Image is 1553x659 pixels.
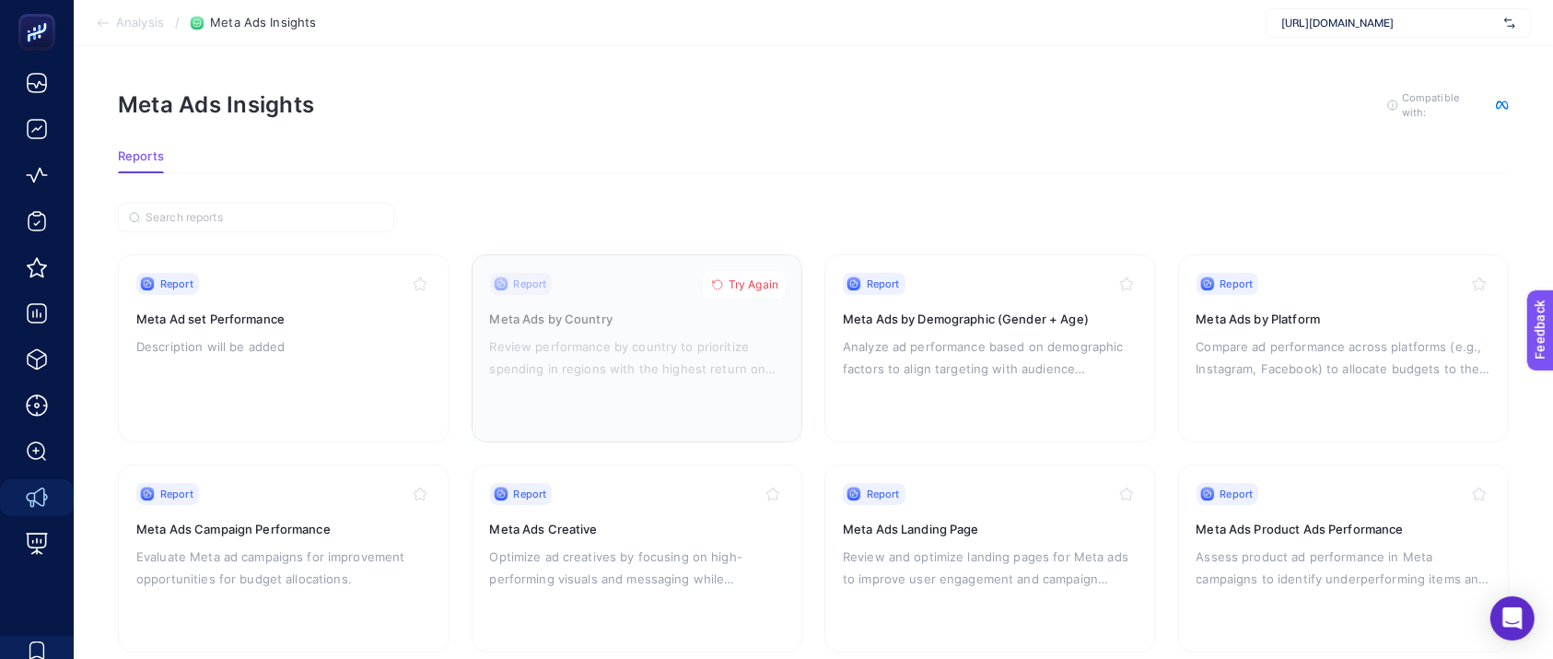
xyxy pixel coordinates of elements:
[136,546,431,590] p: Evaluate Meta ad campaigns for improvement opportunities for budget allocations.
[1504,14,1515,32] img: svg%3e
[843,546,1138,590] p: Review and optimize landing pages for Meta ads to improve user engagement and campaign results
[490,546,785,590] p: Optimize ad creatives by focusing on high-performing visuals and messaging while addressing low-c...
[146,211,383,225] input: Search
[1197,546,1491,590] p: Assess product ad performance in Meta campaigns to identify underperforming items and potential p...
[160,487,193,501] span: Report
[175,15,180,29] span: /
[514,487,547,501] span: Report
[1197,335,1491,380] p: Compare ad performance across platforms (e.g., Instagram, Facebook) to allocate budgets to the mo...
[1178,254,1510,442] a: ReportMeta Ads by PlatformCompare ad performance across platforms (e.g., Instagram, Facebook) to ...
[843,310,1138,328] h3: Meta Ads by Demographic (Gender + Age)
[1178,465,1510,653] a: ReportMeta Ads Product Ads PerformanceAssess product ad performance in Meta campaigns to identify...
[1402,90,1485,120] span: Compatible with:
[118,149,164,173] button: Reports
[729,277,778,292] span: Try Again
[1490,596,1535,641] div: Open Intercom Messenger
[843,335,1138,380] p: Analyze ad performance based on demographic factors to align targeting with audience characterist...
[490,520,785,538] h3: Meta Ads Creative
[118,91,314,118] h1: Meta Ads Insights
[843,520,1138,538] h3: Meta Ads Landing Page
[136,310,431,328] h3: Meta Ad set Performance
[1197,310,1491,328] h3: Meta Ads by Platform
[118,149,164,164] span: Reports
[1197,520,1491,538] h3: Meta Ads Product Ads Performance
[210,16,316,30] span: Meta Ads Insights
[118,254,450,442] a: ReportMeta Ad set PerformanceDescription will be added
[160,277,193,291] span: Report
[11,6,70,20] span: Feedback
[1220,277,1254,291] span: Report
[1281,16,1497,30] span: [URL][DOMAIN_NAME]
[136,520,431,538] h3: Meta Ads Campaign Performance
[824,465,1156,653] a: ReportMeta Ads Landing PageReview and optimize landing pages for Meta ads to improve user engagem...
[136,335,431,358] p: Description will be added
[867,277,900,291] span: Report
[867,487,900,501] span: Report
[116,16,164,30] span: Analysis
[472,254,803,442] a: ReportTry AgainMeta Ads by CountryReview performance by country to prioritize spending in regions...
[702,270,787,300] button: Try Again
[824,254,1156,442] a: ReportMeta Ads by Demographic (Gender + Age)Analyze ad performance based on demographic factors t...
[1220,487,1254,501] span: Report
[118,465,450,653] a: ReportMeta Ads Campaign PerformanceEvaluate Meta ad campaigns for improvement opportunities for b...
[472,465,803,653] a: ReportMeta Ads CreativeOptimize ad creatives by focusing on high-performing visuals and messaging...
